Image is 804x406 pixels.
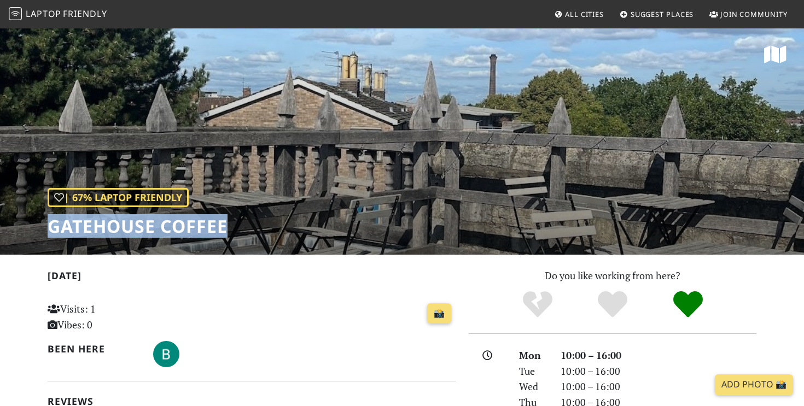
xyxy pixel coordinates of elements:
[650,290,726,320] div: Definitely!
[565,9,604,19] span: All Cities
[631,9,694,19] span: Suggest Places
[705,4,792,24] a: Join Community
[48,188,189,207] div: | 67% Laptop Friendly
[48,301,175,333] p: Visits: 1 Vibes: 0
[554,379,763,395] div: 10:00 – 16:00
[48,270,456,286] h2: [DATE]
[500,290,575,320] div: No
[554,348,763,363] div: 10:00 – 16:00
[9,7,22,20] img: LaptopFriendly
[153,346,179,360] span: Ben Gibb-Reid
[512,379,554,395] div: Wed
[469,268,756,284] p: Do you like working from here?
[153,341,179,367] img: 3418-ben.jpg
[48,343,140,355] h2: Been here
[48,216,228,237] h1: Gatehouse Coffee
[550,4,608,24] a: All Cities
[427,303,451,324] a: 📸
[63,8,107,20] span: Friendly
[720,9,788,19] span: Join Community
[512,363,554,379] div: Tue
[715,374,793,395] a: Add Photo 📸
[9,5,107,24] a: LaptopFriendly LaptopFriendly
[554,363,763,379] div: 10:00 – 16:00
[26,8,61,20] span: Laptop
[575,290,650,320] div: Yes
[512,348,554,363] div: Mon
[615,4,698,24] a: Suggest Places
